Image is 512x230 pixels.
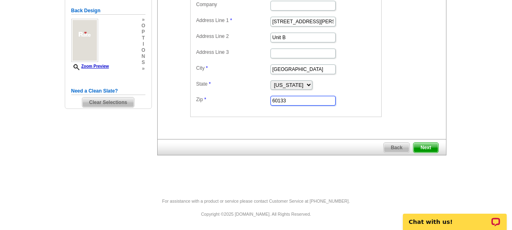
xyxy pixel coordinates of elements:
a: Zoom Preview [71,64,109,69]
span: n [141,53,145,60]
h5: Back Design [71,7,145,15]
span: s [141,60,145,66]
h5: Need a Clean Slate? [71,87,145,95]
label: City [196,64,270,72]
span: Clear Selections [82,97,134,107]
iframe: LiveChat chat widget [398,204,512,230]
span: i [141,41,145,47]
label: Company [196,1,270,8]
span: t [141,35,145,41]
span: Back [384,143,409,153]
a: Back [383,142,410,153]
label: Address Line 2 [196,33,270,40]
label: Address Line 1 [196,17,270,24]
span: Next [413,143,438,153]
label: Address Line 3 [196,49,270,56]
label: Zip [196,96,270,103]
span: p [141,29,145,35]
span: o [141,23,145,29]
img: small-thumb.jpg [71,19,98,62]
span: o [141,47,145,53]
span: » [141,66,145,72]
span: » [141,17,145,23]
label: State [196,80,270,88]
